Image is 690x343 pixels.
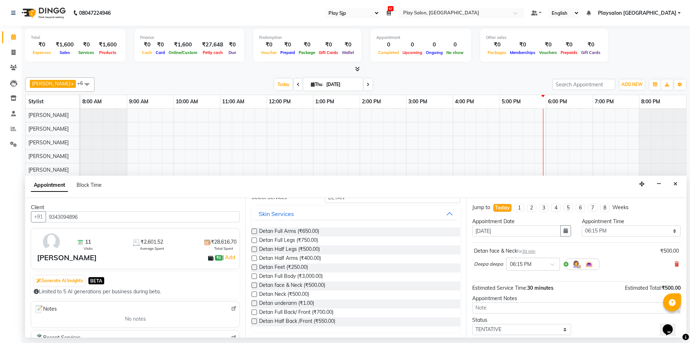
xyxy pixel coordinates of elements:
button: Skin Services [254,207,457,220]
div: ₹0 [317,41,340,49]
span: Estimated Service Time: [472,285,527,291]
div: ₹0 [537,41,559,49]
button: +91 [31,211,46,222]
small: for [517,249,535,254]
span: Stylist [28,98,43,105]
div: ₹0 [31,41,53,49]
span: Detan Full Arms (₹650.00) [259,227,319,236]
div: Weeks [612,204,629,211]
span: Detan Neck (₹500.00) [259,290,309,299]
span: Today [275,79,293,90]
span: Detan Feet (₹250.00) [259,263,308,272]
div: Detan face & Neck [474,247,535,255]
span: Appointment [31,179,68,192]
a: 5:00 PM [500,96,523,107]
div: Jump to [472,204,490,211]
span: Total Spent [214,246,233,251]
span: Prepaids [559,50,579,55]
div: ₹0 [340,41,356,49]
div: ₹27,648 [199,41,226,49]
span: [PERSON_NAME] [28,139,69,146]
input: Search Appointment [552,79,615,90]
a: 67 [387,10,391,16]
li: 2 [527,204,536,212]
span: Detan Half Back /Front (₹550.00) [259,317,335,326]
div: Finance [140,35,239,41]
span: [PERSON_NAME] [28,167,69,173]
span: ₹2,601.52 [141,238,163,246]
div: Appointment Date [472,218,571,225]
span: Gift Cards [317,50,340,55]
a: 10:00 AM [174,96,200,107]
span: Completed [376,50,401,55]
span: Detan Full Back/ Front (₹700.00) [259,308,333,317]
div: ₹0 [140,41,154,49]
b: 08047224946 [79,3,111,23]
div: Other sales [486,35,602,41]
span: Detan Half Arms (₹400.00) [259,254,321,263]
span: [PERSON_NAME] [28,153,69,159]
div: ₹0 [508,41,537,49]
span: ₹28,616.70 [211,238,236,246]
img: logo [18,3,68,23]
li: 5 [563,204,573,212]
div: ₹500.00 [660,247,679,255]
img: avatar [41,231,62,252]
div: [PERSON_NAME] [37,252,97,263]
span: No show [445,50,465,55]
div: ₹0 [559,41,579,49]
span: Memberships [508,50,537,55]
span: 67 [388,6,394,11]
img: Hairdresser.png [572,260,580,268]
li: 4 [551,204,561,212]
a: 12:00 PM [267,96,293,107]
input: Search by Name/Mobile/Email/Code [46,211,240,222]
input: yyyy-mm-dd [472,225,561,236]
span: No notes [125,315,146,323]
li: 8 [600,204,609,212]
span: Deepa deepa [474,261,503,268]
span: Services [77,50,96,55]
li: 1 [515,204,524,212]
button: ADD NEW [620,80,644,90]
div: Appointment Time [582,218,681,225]
span: Prepaid [279,50,297,55]
div: ₹0 [77,41,96,49]
span: Playsalon [GEOGRAPHIC_DATA] [598,9,676,17]
span: Due [227,50,238,55]
span: 11 [85,238,91,246]
span: Detan Full Legs (₹750.00) [259,236,318,245]
div: Client [31,204,240,211]
span: Package [297,50,317,55]
input: 2025-09-04 [324,79,360,90]
a: 11:00 AM [220,96,246,107]
span: Gift Cards [579,50,602,55]
span: Expenses [31,50,53,55]
a: x [70,81,74,86]
span: +6 [77,80,88,86]
a: 7:00 PM [593,96,616,107]
div: 0 [376,41,401,49]
span: Block Time [77,182,102,188]
span: Voucher [259,50,279,55]
button: Close [670,179,681,190]
div: Total [31,35,120,41]
span: Ongoing [424,50,445,55]
a: 4:00 PM [453,96,476,107]
div: 0 [445,41,465,49]
div: ₹0 [579,41,602,49]
div: Skin Services [259,209,294,218]
span: Card [154,50,167,55]
a: 3:00 PM [406,96,429,107]
div: ₹1,600 [53,41,77,49]
span: Notes [34,304,57,314]
a: 6:00 PM [546,96,569,107]
span: Online/Custom [167,50,199,55]
div: ₹1,600 [96,41,120,49]
div: ₹0 [486,41,508,49]
div: 0 [401,41,424,49]
a: 1:00 PM [313,96,336,107]
span: | [222,253,236,262]
span: Estimated Total: [625,285,662,291]
div: Redemption [259,35,356,41]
